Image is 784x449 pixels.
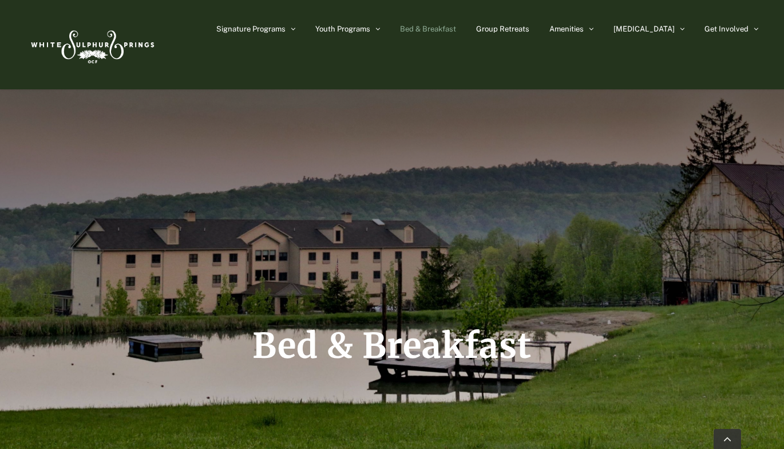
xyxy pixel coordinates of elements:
span: Get Involved [704,25,749,33]
span: Bed & Breakfast [400,25,456,33]
span: Amenities [549,25,584,33]
span: Youth Programs [315,25,370,33]
img: White Sulphur Springs Logo [26,18,157,72]
span: Signature Programs [216,25,286,33]
span: [MEDICAL_DATA] [613,25,675,33]
span: Bed & Breakfast [252,324,532,367]
span: Group Retreats [476,25,529,33]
